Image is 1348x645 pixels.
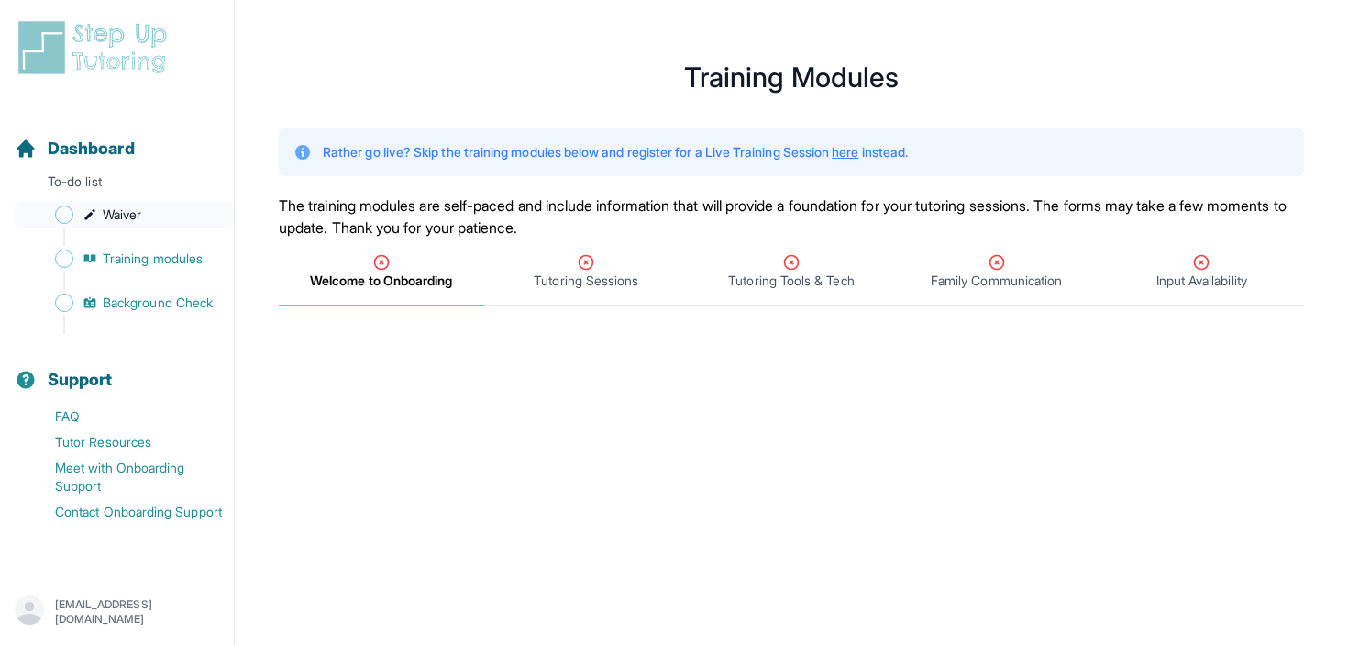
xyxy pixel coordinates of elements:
[7,106,227,169] button: Dashboard
[15,246,234,272] a: Training modules
[15,595,219,628] button: [EMAIL_ADDRESS][DOMAIN_NAME]
[55,597,219,627] p: [EMAIL_ADDRESS][DOMAIN_NAME]
[15,202,234,228] a: Waiver
[1156,272,1247,290] span: Input Availability
[931,272,1062,290] span: Family Communication
[15,404,234,429] a: FAQ
[48,367,113,393] span: Support
[15,136,135,161] a: Dashboard
[832,144,858,160] a: here
[279,239,1304,306] nav: Tabs
[15,18,178,77] img: logo
[7,338,227,400] button: Support
[534,272,638,290] span: Tutoring Sessions
[15,290,234,316] a: Background Check
[323,143,908,161] p: Rather go live? Skip the training modules below and register for a Live Training Session instead.
[15,429,234,455] a: Tutor Resources
[103,250,203,268] span: Training modules
[48,136,135,161] span: Dashboard
[15,455,234,499] a: Meet with Onboarding Support
[728,272,854,290] span: Tutoring Tools & Tech
[103,294,213,312] span: Background Check
[7,172,227,198] p: To-do list
[310,272,452,290] span: Welcome to Onboarding
[279,66,1304,88] h1: Training Modules
[103,206,141,224] span: Waiver
[15,499,234,525] a: Contact Onboarding Support
[279,195,1304,239] p: The training modules are self-paced and include information that will provide a foundation for yo...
